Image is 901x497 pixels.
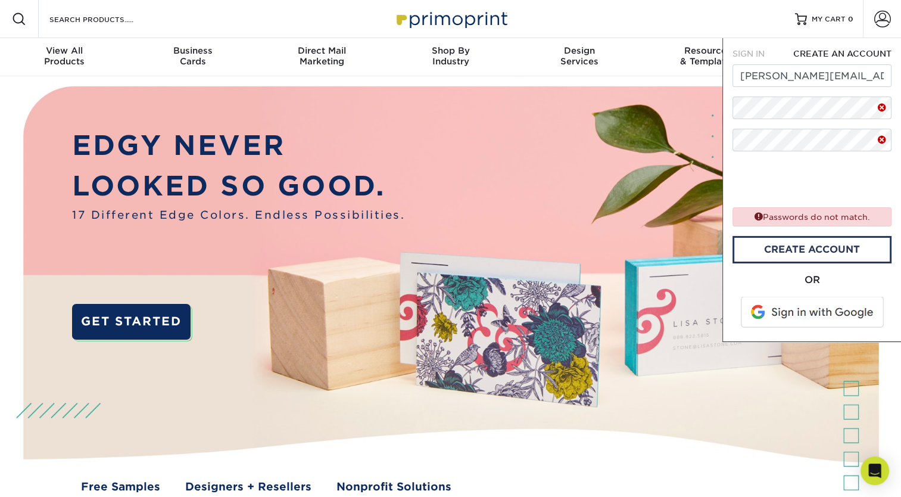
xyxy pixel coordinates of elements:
a: Nonprofit Solutions [336,479,451,495]
div: & Templates [644,45,772,67]
iframe: reCAPTCHA [732,161,892,202]
a: create account [732,236,891,263]
input: SEARCH PRODUCTS..... [48,12,164,26]
div: Cards [129,45,257,67]
a: BusinessCards [129,38,257,76]
a: Designers + Resellers [185,479,311,495]
a: Shop ByIndustry [386,38,515,76]
a: Resources& Templates [644,38,772,76]
span: Design [515,45,644,56]
span: Direct Mail [257,45,386,56]
span: SIGN IN [732,49,765,58]
a: DesignServices [515,38,644,76]
img: Primoprint [391,6,510,32]
div: Industry [386,45,515,67]
div: Open Intercom Messenger [861,456,889,485]
span: 0 [848,15,853,23]
span: MY CART [812,14,846,24]
a: GET STARTED [72,304,191,340]
span: Resources [644,45,772,56]
div: Passwords do not match. [732,207,891,226]
span: CREATE AN ACCOUNT [793,49,891,58]
p: LOOKED SO GOOD. [72,166,405,206]
div: Marketing [257,45,386,67]
a: Free Samples [81,479,160,495]
a: Direct MailMarketing [257,38,386,76]
div: Services [515,45,644,67]
p: EDGY NEVER [72,125,405,166]
input: Email [732,64,891,87]
span: Shop By [386,45,515,56]
div: OR [732,273,891,287]
span: Business [129,45,257,56]
span: 17 Different Edge Colors. Endless Possibilities. [72,207,405,223]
